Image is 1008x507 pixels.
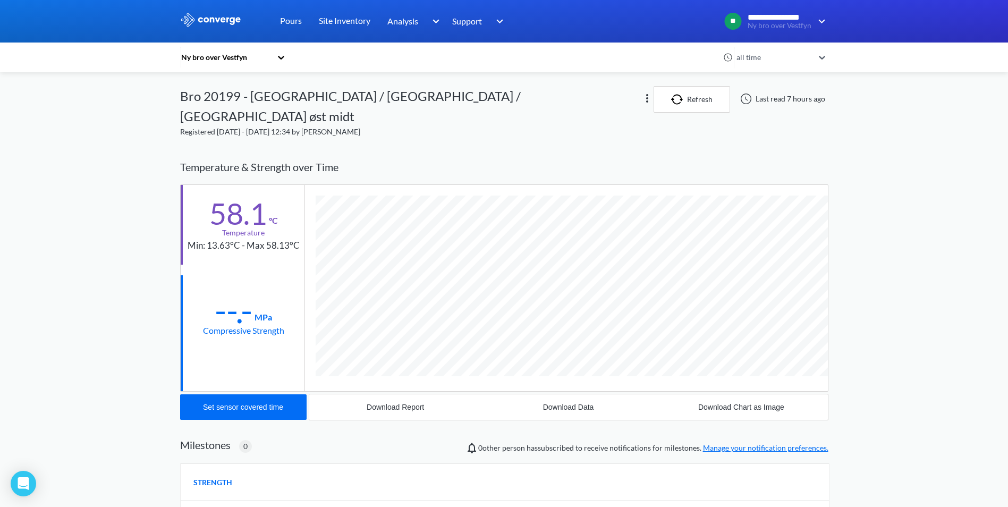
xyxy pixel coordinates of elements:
[215,297,252,324] div: --.-
[222,227,265,239] div: Temperature
[671,94,687,105] img: icon-refresh.svg
[734,52,814,63] div: all time
[11,471,36,496] div: Open Intercom Messenger
[180,13,242,27] img: logo_ewhite.svg
[209,200,267,227] div: 58.1
[203,403,283,411] div: Set sensor covered time
[465,442,478,454] img: notifications-icon.svg
[367,403,424,411] div: Download Report
[203,324,284,337] div: Compressive Strength
[309,394,482,420] button: Download Report
[188,239,300,253] div: Min: 13.63°C - Max 58.13°C
[641,92,654,105] img: more.svg
[243,441,248,452] span: 0
[425,15,442,28] img: downArrow.svg
[180,52,272,63] div: Ny bro over Vestfyn
[180,150,828,184] div: Temperature & Strength over Time
[478,442,828,454] span: person has subscribed to receive notifications for milestones.
[543,403,594,411] div: Download Data
[489,15,506,28] img: downArrow.svg
[478,443,501,452] span: 0 other
[193,477,232,488] span: STRENGTH
[748,22,811,30] span: Ny bro over Vestfyn
[811,15,828,28] img: downArrow.svg
[452,14,482,28] span: Support
[180,394,307,420] button: Set sensor covered time
[180,438,231,451] h2: Milestones
[723,53,733,62] img: icon-clock.svg
[180,86,642,126] div: Bro 20199 - [GEOGRAPHIC_DATA] / [GEOGRAPHIC_DATA] / [GEOGRAPHIC_DATA] øst midt
[703,443,828,452] a: Manage your notification preferences.
[387,14,418,28] span: Analysis
[482,394,655,420] button: Download Data
[698,403,784,411] div: Download Chart as Image
[734,92,828,105] div: Last read 7 hours ago
[654,86,730,113] button: Refresh
[180,127,360,136] span: Registered [DATE] - [DATE] 12:34 by [PERSON_NAME]
[655,394,827,420] button: Download Chart as Image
